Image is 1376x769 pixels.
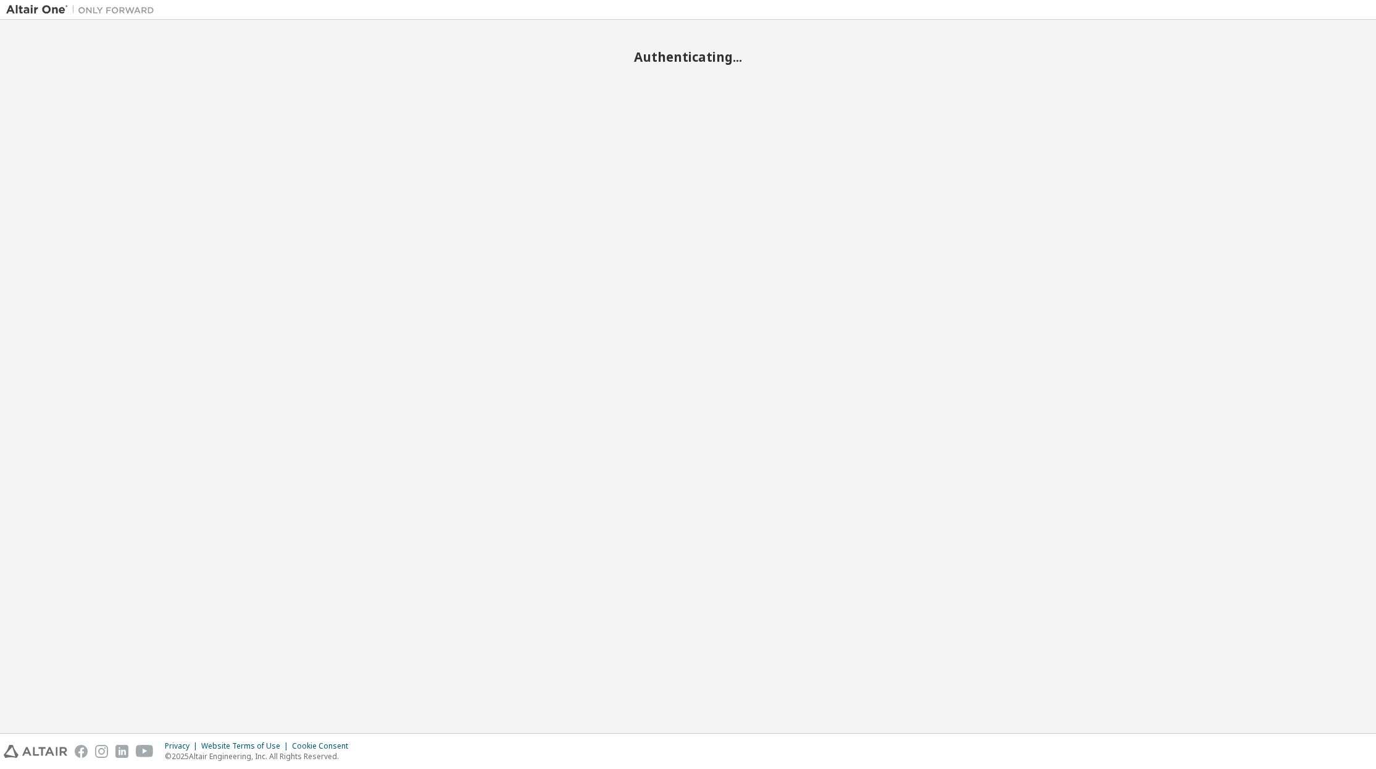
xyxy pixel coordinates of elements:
p: © 2025 Altair Engineering, Inc. All Rights Reserved. [165,751,356,762]
div: Privacy [165,741,201,751]
div: Cookie Consent [292,741,356,751]
img: instagram.svg [95,745,108,758]
img: linkedin.svg [115,745,128,758]
img: Altair One [6,4,161,16]
div: Website Terms of Use [201,741,292,751]
img: facebook.svg [75,745,88,758]
img: youtube.svg [136,745,154,758]
h2: Authenticating... [6,49,1370,65]
img: altair_logo.svg [4,745,67,758]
